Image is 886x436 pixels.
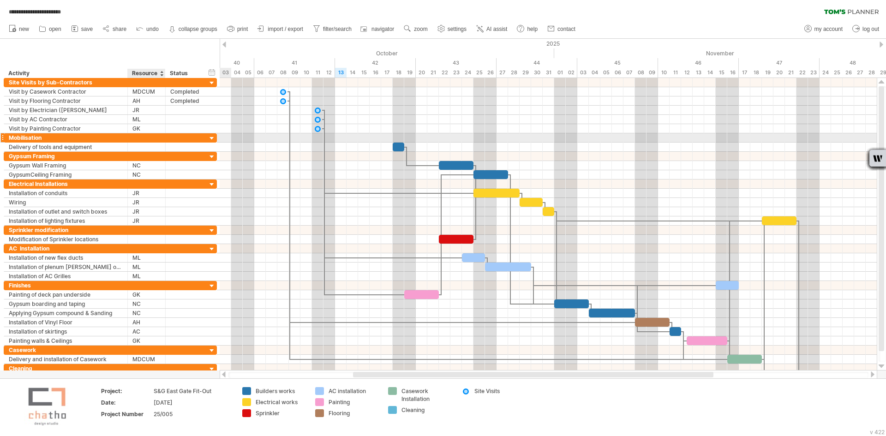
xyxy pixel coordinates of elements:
[462,68,473,78] div: Friday, 24 October 2025
[750,68,762,78] div: Tuesday, 18 November 2025
[739,58,820,68] div: 47
[647,68,658,78] div: Sunday, 9 November 2025
[843,68,854,78] div: Wednesday, 26 November 2025
[401,406,452,414] div: Cleaning
[9,309,123,317] div: Applying Gypsum compound & Sanding
[36,23,64,35] a: open
[589,68,600,78] div: Tuesday, 4 November 2025
[132,272,161,281] div: ML
[802,23,845,35] a: my account
[704,68,716,78] div: Friday, 14 November 2025
[862,26,879,32] span: log out
[808,68,820,78] div: Sunday, 23 November 2025
[335,68,347,78] div: Monday, 13 October 2025
[866,68,877,78] div: Friday, 28 November 2025
[8,69,122,78] div: Activity
[485,68,497,78] div: Sunday, 26 October 2025
[414,26,427,32] span: zoom
[323,68,335,78] div: Sunday, 12 October 2025
[100,23,129,35] a: share
[329,409,379,417] div: Flooring
[237,26,248,32] span: print
[681,68,693,78] div: Wednesday, 12 November 2025
[179,26,217,32] strong: collapse groups
[9,318,123,327] div: Installation of Vinyl Floor
[146,26,159,32] span: undo
[132,263,161,271] div: ML
[9,346,123,354] div: Casework
[231,68,243,78] div: Saturday, 4 October 2025
[527,26,538,32] span: help
[113,26,126,32] span: share
[154,387,231,395] div: S&G East Gate Fit-Out
[170,87,202,96] div: Completed
[132,318,161,327] div: AH
[854,68,866,78] div: Thursday, 27 November 2025
[635,68,647,78] div: Saturday, 8 November 2025
[132,290,161,299] div: GK
[329,398,379,406] div: Painting
[543,68,554,78] div: Friday, 31 October 2025
[381,68,393,78] div: Friday, 17 October 2025
[693,68,704,78] div: Thursday, 13 November 2025
[450,68,462,78] div: Thursday, 23 October 2025
[311,23,354,35] a: filter/search
[132,216,161,225] div: JR
[358,68,370,78] div: Wednesday, 15 October 2025
[197,48,554,58] div: October 2025
[9,336,123,345] div: Painting walls & Ceilings
[554,68,566,78] div: Saturday, 1 November 2025
[335,58,416,68] div: 42
[9,327,123,336] div: Installation of skirtings
[9,216,123,225] div: Installation of lighting fixtures
[870,429,885,436] div: v 422
[9,355,123,364] div: Delivery and installation of Casework
[170,69,202,78] div: Status
[256,387,306,395] div: Builders works
[220,68,231,78] div: Friday, 3 October 2025
[19,26,29,32] span: new
[9,170,123,179] div: GypsumCeiling Framing
[448,26,467,32] span: settings
[132,115,161,124] div: ML
[9,161,123,170] div: Gypsum Wall Framing
[154,410,231,418] div: 25/005
[531,68,543,78] div: Thursday, 30 October 2025
[9,124,123,133] div: Visit by Painting Contractor
[658,58,739,68] div: 46
[132,189,161,197] div: JR
[473,68,485,78] div: Saturday, 25 October 2025
[762,68,773,78] div: Wednesday, 19 November 2025
[9,364,123,373] div: Cleaning
[508,68,520,78] div: Tuesday, 28 October 2025
[132,309,161,317] div: NC
[416,68,427,78] div: Monday, 20 October 2025
[69,23,96,35] a: save
[132,124,161,133] div: GK
[9,179,123,188] div: Electrical Installations
[416,58,497,68] div: 43
[785,68,796,78] div: Friday, 21 November 2025
[401,387,452,403] div: Casework Installation
[850,23,882,35] a: log out
[277,68,289,78] div: Wednesday, 8 October 2025
[486,26,507,32] span: AI assist
[371,26,394,32] span: navigator
[739,68,750,78] div: Monday, 17 November 2025
[435,23,469,35] a: settings
[81,26,93,32] span: save
[225,23,251,35] a: print
[359,23,397,35] a: navigator
[9,133,123,142] div: Mobilisation
[566,68,577,78] div: Sunday, 2 November 2025
[474,23,510,35] a: AI assist
[254,68,266,78] div: Monday, 6 October 2025
[9,281,123,290] div: Finishes
[727,68,739,78] div: Sunday, 16 November 2025
[577,68,589,78] div: Monday, 3 November 2025
[474,387,525,395] div: Site Visits
[577,58,658,68] div: 45
[132,253,161,262] div: ML
[9,115,123,124] div: Visit by AC Contractor
[132,207,161,216] div: JR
